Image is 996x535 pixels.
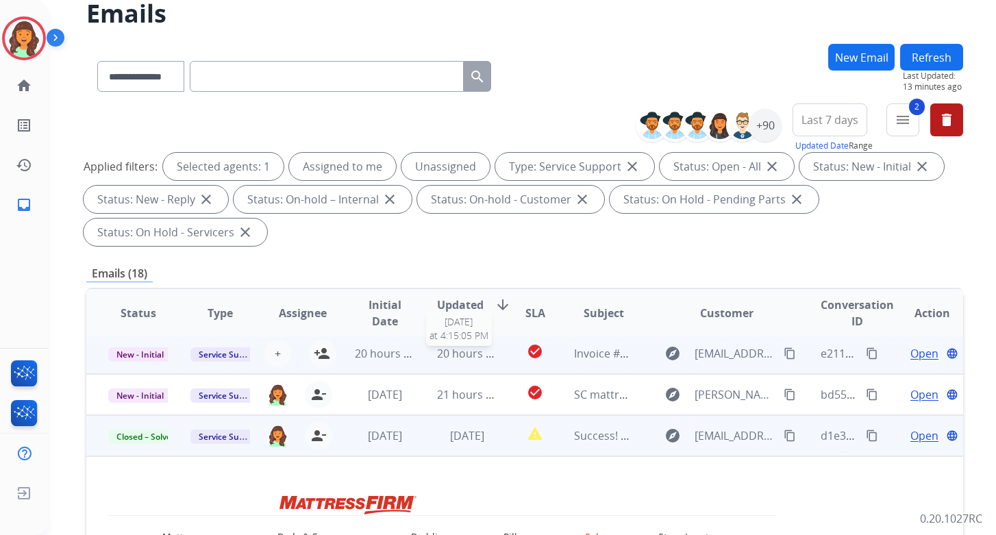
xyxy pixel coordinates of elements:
span: Closed – Solved [108,430,184,444]
mat-icon: menu [895,112,911,128]
div: Status: On-hold - Customer [417,186,604,213]
button: 2 [886,103,919,136]
mat-icon: person_remove [310,386,327,403]
button: + [264,340,292,367]
mat-icon: history [16,157,32,173]
mat-icon: content_copy [866,430,878,442]
span: 2 [909,99,925,115]
div: Unassigned [401,153,490,180]
div: Type: Service Support [495,153,654,180]
span: Open [910,345,938,362]
mat-icon: person_remove [310,427,327,444]
img: agent-avatar [267,425,288,447]
th: Action [881,289,963,337]
span: New - Initial [108,388,172,403]
span: Initial Date [355,297,414,329]
mat-icon: language [946,430,958,442]
span: [DATE] [368,387,402,402]
span: [DATE] [368,428,402,443]
span: 21 hours ago [437,387,505,402]
mat-icon: close [237,224,253,240]
img: avatar [5,19,43,58]
mat-icon: close [914,158,930,175]
button: New Email [828,44,895,71]
mat-icon: content_copy [784,347,796,360]
mat-icon: close [624,158,640,175]
mat-icon: list_alt [16,117,32,134]
mat-icon: person_add [314,345,330,362]
mat-icon: close [382,191,398,208]
mat-icon: explore [664,427,681,444]
span: 20 hours ago [355,346,423,361]
mat-icon: arrow_downward [495,297,511,313]
mat-icon: inbox [16,197,32,213]
p: Emails (18) [86,265,153,282]
div: Status: On Hold - Pending Parts [610,186,819,213]
mat-icon: search [469,69,486,85]
span: Assignee [279,305,327,321]
mat-icon: content_copy [784,430,796,442]
button: Refresh [900,44,963,71]
img: Mattress Firm [279,496,416,514]
span: Subject [584,305,624,321]
mat-icon: close [788,191,805,208]
span: Open [910,386,938,403]
mat-icon: close [764,158,780,175]
span: [PERSON_NAME][EMAIL_ADDRESS][PERSON_NAME][DOMAIN_NAME] [695,386,776,403]
mat-icon: close [198,191,214,208]
span: [EMAIL_ADDRESS][DOMAIN_NAME] [695,427,776,444]
mat-icon: explore [664,345,681,362]
div: +90 [749,109,782,142]
span: Type [208,305,233,321]
mat-icon: check_circle [527,343,543,360]
span: Service Support [190,430,269,444]
span: Service Support [190,347,269,362]
span: Status [121,305,156,321]
mat-icon: close [574,191,590,208]
mat-icon: language [946,347,958,360]
span: Customer [700,305,754,321]
mat-icon: content_copy [784,388,796,401]
div: Assigned to me [289,153,396,180]
span: SLA [525,305,545,321]
span: Open [910,427,938,444]
div: Status: Open - All [660,153,794,180]
span: New - Initial [108,347,172,362]
mat-icon: explore [664,386,681,403]
mat-icon: content_copy [866,388,878,401]
mat-icon: content_copy [866,347,878,360]
span: Range [795,140,873,151]
span: at 4:15:05 PM [429,329,488,343]
span: Last Updated: [903,71,963,82]
img: agent-avatar [267,384,288,406]
span: SC mattress cleaning BC Store #257- blood stain on high end Kluft mattress [574,387,962,402]
span: [DATE] [429,315,488,329]
span: Last 7 days [801,117,858,123]
button: Last 7 days [793,103,867,136]
span: Updated Date [437,297,484,329]
mat-icon: home [16,77,32,94]
span: 20 hours ago [437,346,505,361]
span: Service Support [190,388,269,403]
div: Status: On-hold – Internal [234,186,412,213]
div: Status: New - Initial [799,153,944,180]
span: Success! Your payment has posted. [574,428,757,443]
mat-icon: delete [938,112,955,128]
span: Invoice #D86988 [574,346,659,361]
mat-icon: check_circle [527,384,543,401]
span: Conversation ID [821,297,894,329]
span: + [275,345,281,362]
div: Status: On Hold - Servicers [84,219,267,246]
span: [EMAIL_ADDRESS][DOMAIN_NAME] [695,345,776,362]
p: Applied filters: [84,158,158,175]
button: Updated Date [795,140,849,151]
p: 0.20.1027RC [920,510,982,527]
div: Status: New - Reply [84,186,228,213]
span: 13 minutes ago [903,82,963,92]
mat-icon: language [946,388,958,401]
div: Selected agents: 1 [163,153,284,180]
span: [DATE] [450,428,484,443]
mat-icon: report_problem [527,425,543,442]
